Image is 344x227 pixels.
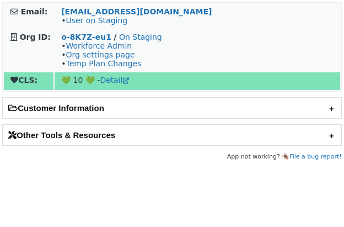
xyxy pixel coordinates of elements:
[114,33,116,41] strong: /
[100,76,128,85] a: Detail
[66,16,127,25] a: User on Staging
[66,50,135,59] a: Org settings page
[61,7,212,16] a: [EMAIL_ADDRESS][DOMAIN_NAME]
[3,98,341,118] h2: Customer Information
[66,59,141,68] a: Temp Plan Changes
[289,153,342,160] a: File a bug report!
[61,33,111,41] a: o-8K7Z-eu1
[20,33,51,41] strong: Org ID:
[66,41,132,50] a: Workforce Admin
[55,72,340,90] td: 💚 10 💚 -
[2,151,342,162] footer: App not working? 🪳
[61,16,127,25] span: •
[119,33,162,41] a: On Staging
[3,125,341,145] h2: Other Tools & Resources
[61,41,141,68] span: • • •
[10,76,37,85] strong: CLS:
[21,7,48,16] strong: Email:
